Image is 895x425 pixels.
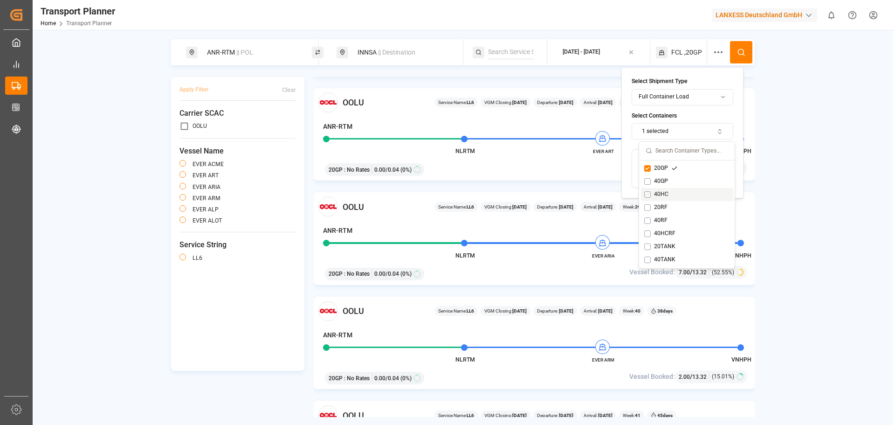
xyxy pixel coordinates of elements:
span: 0.00 / 0.04 [374,374,399,383]
b: [DATE] [597,413,613,418]
span: : No Rates [344,374,370,383]
div: Transport Planner [41,4,115,18]
b: LL6 [467,204,474,209]
span: Arrival: [584,307,613,314]
div: [DATE] - [DATE] [563,48,600,56]
span: VGM Closing: [484,99,527,106]
button: show 0 new notifications [821,5,842,26]
span: Week: [623,412,640,419]
div: 40HCRF [644,230,685,238]
span: OOLU [343,305,364,317]
img: Carrier [318,93,338,112]
div: 20TANK [644,243,685,251]
label: EVER ALOT [193,218,222,223]
button: 1 selected [632,123,733,139]
span: Arrival: [584,412,613,419]
span: 13.32 [692,269,707,276]
span: Vessel Booked: [629,372,675,382]
span: (52.55%) [712,268,734,277]
span: ,20GP [684,48,702,57]
span: 0.00 / 0.04 [374,270,399,278]
span: Departure: [537,99,573,106]
span: Departure: [537,412,573,419]
b: 39 [635,204,640,209]
button: Help Center [842,5,863,26]
label: EVER ALP [193,207,219,212]
span: 20GP [329,374,343,383]
span: Week: [623,203,640,210]
div: ANR-RTM [201,44,302,61]
div: LANXESS Deutschland GmbH [712,8,817,22]
div: INNSA [352,44,453,61]
div: / [679,372,709,382]
span: Departure: [537,203,573,210]
b: [DATE] [558,204,573,209]
div: 40RF [644,216,677,225]
span: Service Name: [438,412,474,419]
span: : No Rates [344,166,370,174]
button: [DATE] - [DATE] [553,43,644,62]
b: [DATE] [512,100,527,105]
span: NLRTM [455,252,475,259]
span: OOLU [343,409,364,422]
label: LL6 [193,255,202,261]
img: Carrier [318,301,338,321]
h4: Select Containers [632,112,733,120]
span: Arrival: [584,203,613,210]
b: [DATE] [558,100,573,105]
img: Carrier [318,197,338,216]
h4: ANR-RTM [323,226,352,236]
button: LANXESS Deutschland GmbH [712,6,821,24]
span: Service Name: [438,203,474,210]
span: VNHPH [731,356,751,363]
img: Carrier [318,405,338,425]
span: NLRTM [455,148,475,154]
span: Service String [179,239,296,251]
div: 20GP [644,164,678,173]
span: Arrival: [584,99,613,106]
span: 20GP [329,270,343,278]
span: OOLU [343,96,364,109]
b: [DATE] [558,308,573,314]
div: 40GP [644,177,678,186]
label: EVER ARM [193,195,220,201]
b: LL6 [467,100,474,105]
a: Home [41,20,56,27]
b: 40 [635,308,640,314]
span: 7.00 [679,269,690,276]
span: (15.01%) [712,372,734,381]
span: EVER ART [578,148,629,155]
input: Search Container Types... [655,142,728,160]
span: EVER ARM [578,356,629,363]
div: Clear [282,85,296,95]
span: Vessel Name [179,146,296,157]
h4: ANR-RTM [323,330,352,340]
label: EVER ART [193,173,219,178]
span: VGM Closing: [484,412,527,419]
b: [DATE] [512,308,527,314]
b: 45 days [657,413,673,418]
b: [DATE] [512,204,527,209]
span: VGM Closing: [484,203,527,210]
span: Week: [623,307,640,314]
span: || Destination [378,49,415,56]
h4: ANR-RTM [323,122,352,132]
span: Service Name: [438,99,474,106]
span: VNHPH [731,252,751,259]
b: [DATE] [512,413,527,418]
label: OOLU [193,123,207,129]
span: Service Name: [438,307,474,314]
span: (0%) [400,374,412,383]
b: LL6 [467,308,474,314]
div: 40HC [644,190,678,199]
b: [DATE] [597,204,613,209]
b: 41 [635,413,640,418]
span: 13.32 [692,374,707,380]
b: [DATE] [597,100,613,105]
span: 20GP [329,166,343,174]
span: (0%) [400,166,412,174]
span: EVER ARIA [578,252,629,259]
b: [DATE] [558,413,573,418]
label: EVER ACME [193,161,224,167]
h4: Select Shipment Type [632,77,733,86]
